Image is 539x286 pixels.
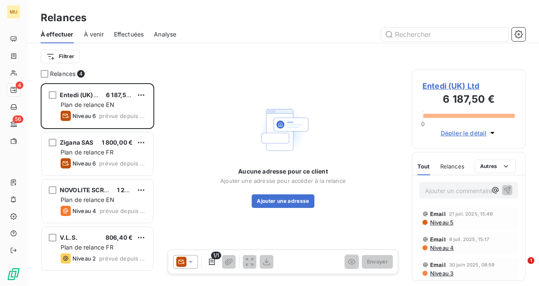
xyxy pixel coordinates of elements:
[114,30,144,39] span: Effectuées
[421,121,425,127] span: 0
[528,257,534,264] span: 1
[238,167,328,176] span: Aucune adresse pour ce client
[449,262,495,267] span: 30 juin 2025, 08:59
[7,267,20,281] img: Logo LeanPay
[449,237,489,242] span: 8 juil. 2025, 15:17
[429,219,453,226] span: Niveau 5
[84,30,104,39] span: À venir
[60,186,154,193] span: NOVOLITE SCREEN & LIGHT SAC
[99,255,146,262] span: prévue depuis 2 jours
[102,139,133,146] span: 1 800,00 €
[7,83,20,97] a: 4
[60,234,78,241] span: V.L.S.
[72,112,96,119] span: Niveau 6
[211,252,221,259] span: 1/1
[72,160,96,167] span: Niveau 6
[256,103,310,157] img: Empty state
[41,10,86,25] h3: Relances
[41,50,80,63] button: Filtrer
[99,160,146,167] span: prévue depuis 9 jours
[60,139,94,146] span: Zigana SAS
[50,70,75,78] span: Relances
[61,196,114,203] span: Plan de relance EN
[429,244,454,251] span: Niveau 4
[510,257,531,278] iframe: Intercom live chat
[475,160,516,173] button: Autres
[106,234,133,241] span: 806,40 €
[99,112,146,119] span: prévue depuis 9 jours
[41,83,154,286] div: grid
[430,210,446,217] span: Email
[220,177,346,184] span: Ajouter une adresse pour accéder à la relance
[41,30,74,39] span: À effectuer
[77,70,85,78] span: 4
[61,101,114,108] span: Plan de relance EN
[430,261,446,268] span: Email
[252,194,314,208] button: Ajouter une adresse
[430,236,446,243] span: Email
[117,186,147,193] span: 1 237,50 €
[7,117,20,131] a: 56
[441,129,487,137] span: Déplier le détail
[100,207,146,214] span: prévue depuis 2 jours
[449,211,493,216] span: 21 juil. 2025, 15:46
[61,244,114,251] span: Plan de relance FR
[438,128,500,138] button: Déplier le détail
[72,255,96,262] span: Niveau 2
[381,28,508,41] input: Rechercher
[362,255,393,269] button: Envoyer
[417,163,430,170] span: Tout
[422,92,515,109] h3: 6 187,50 €
[422,80,515,92] span: Entedi (UK) Ltd
[106,91,136,98] span: 6 187,50 €
[440,163,464,170] span: Relances
[16,81,23,89] span: 4
[429,270,453,277] span: Niveau 3
[72,207,96,214] span: Niveau 4
[60,91,104,98] span: Entedi (UK) Ltd
[154,30,176,39] span: Analyse
[7,5,20,19] div: MU
[61,149,114,156] span: Plan de relance FR
[13,115,23,123] span: 56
